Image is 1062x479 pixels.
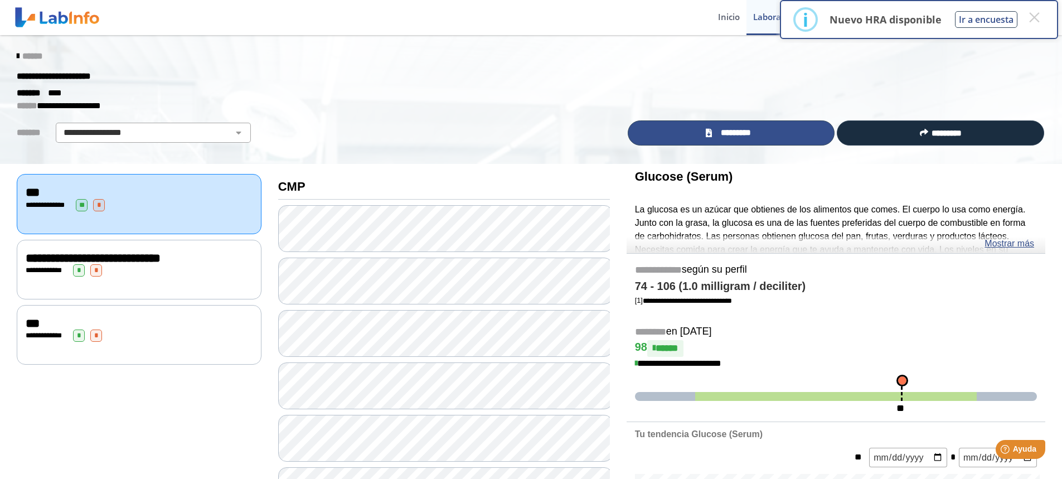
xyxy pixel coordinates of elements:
h5: en [DATE] [635,326,1037,338]
a: Mostrar más [985,237,1034,250]
b: CMP [278,180,305,193]
div: i [803,9,808,30]
b: Tu tendencia Glucose (Serum) [635,429,763,439]
a: [1] [635,296,732,304]
button: Ir a encuesta [955,11,1017,28]
b: Glucose (Serum) [635,170,733,183]
h4: 74 - 106 (1.0 milligram / deciliter) [635,280,1037,293]
input: mm/dd/yyyy [959,448,1037,467]
iframe: Help widget launcher [963,436,1050,467]
p: Nuevo HRA disponible [830,13,942,26]
button: Close this dialog [1024,7,1044,27]
p: La glucosa es un azúcar que obtienes de los alimentos que comes. El cuerpo lo usa como energía. J... [635,203,1037,283]
h5: según su perfil [635,264,1037,277]
h4: 98 [635,340,1037,357]
input: mm/dd/yyyy [869,448,947,467]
